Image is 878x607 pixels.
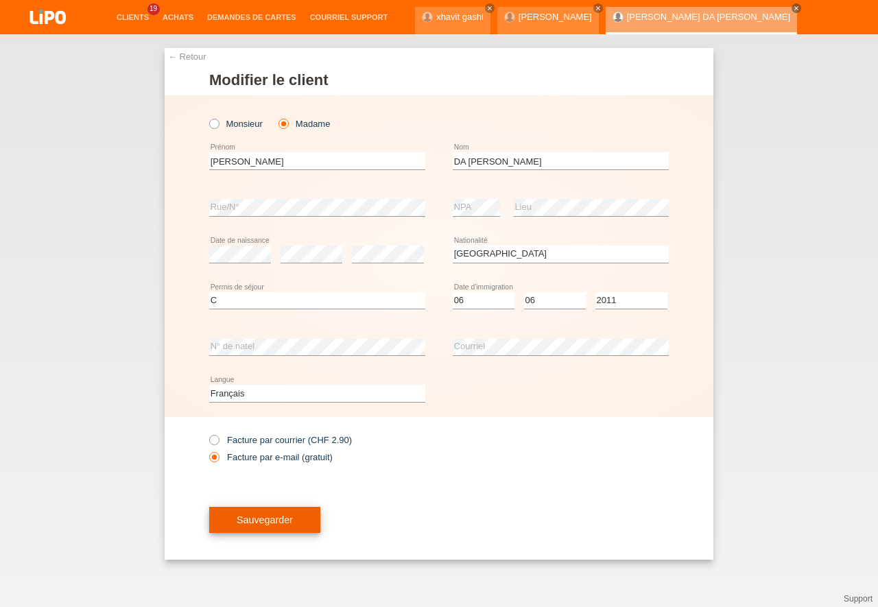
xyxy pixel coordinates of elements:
[209,452,333,462] label: Facture par e-mail (gratuit)
[627,12,790,22] a: [PERSON_NAME] DA [PERSON_NAME]
[156,13,200,21] a: Achats
[209,119,218,128] input: Monsieur
[485,3,495,13] a: close
[278,119,287,128] input: Madame
[209,119,263,129] label: Monsieur
[519,12,592,22] a: [PERSON_NAME]
[200,13,303,21] a: Demandes de cartes
[209,507,320,533] button: Sauvegarder
[110,13,156,21] a: Clients
[793,5,800,12] i: close
[595,5,602,12] i: close
[436,12,484,22] a: xhavit gashi
[792,3,801,13] a: close
[209,435,218,452] input: Facture par courrier (CHF 2.90)
[237,514,293,525] span: Sauvegarder
[209,71,669,88] h1: Modifier le client
[14,28,82,38] a: LIPO pay
[486,5,493,12] i: close
[168,51,206,62] a: ← Retour
[844,594,873,604] a: Support
[209,452,218,469] input: Facture par e-mail (gratuit)
[209,435,352,445] label: Facture par courrier (CHF 2.90)
[593,3,603,13] a: close
[278,119,330,129] label: Madame
[303,13,394,21] a: Courriel Support
[147,3,160,15] span: 19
